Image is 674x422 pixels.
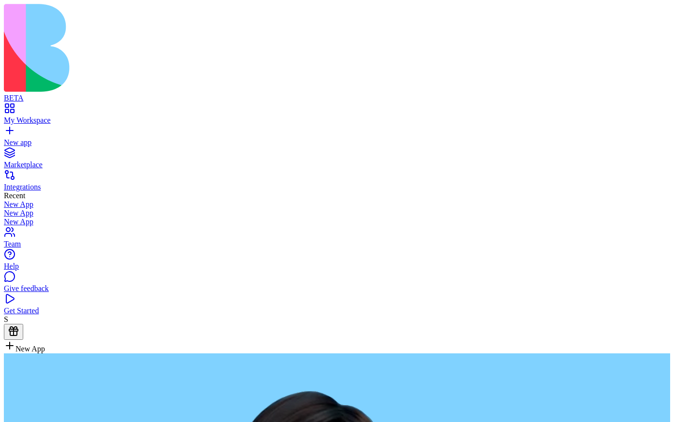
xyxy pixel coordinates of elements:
[4,152,670,169] a: Marketplace
[4,315,8,323] span: S
[4,200,670,209] a: New App
[4,116,670,125] div: My Workspace
[4,183,670,191] div: Integrations
[4,306,670,315] div: Get Started
[4,262,670,271] div: Help
[4,191,25,200] span: Recent
[4,4,393,92] img: logo
[4,209,670,218] a: New App
[4,276,670,293] a: Give feedback
[4,85,670,102] a: BETA
[4,174,670,191] a: Integrations
[15,345,45,353] span: New App
[4,160,670,169] div: Marketplace
[4,107,670,125] a: My Workspace
[4,94,670,102] div: BETA
[4,298,670,315] a: Get Started
[4,138,670,147] div: New app
[4,240,670,248] div: Team
[4,231,670,248] a: Team
[4,253,670,271] a: Help
[4,284,670,293] div: Give feedback
[4,218,670,226] a: New App
[4,130,670,147] a: New app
